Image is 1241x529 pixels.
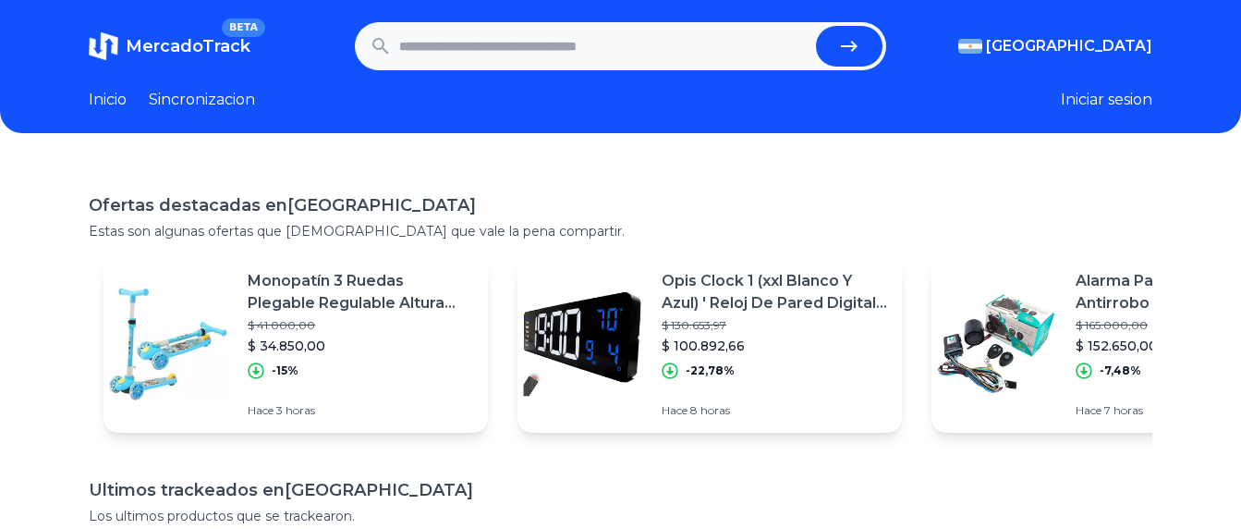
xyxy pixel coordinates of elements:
[517,255,902,433] a: Featured imageOpis Clock 1 (xxl Blanco Y Azul) ' Reloj De Pared Digital Y$ 130.653,97$ 100.892,66...
[986,35,1152,57] span: [GEOGRAPHIC_DATA]
[248,337,473,355] p: $ 34.850,00
[89,477,1152,503] h1: Ultimos trackeados en [GEOGRAPHIC_DATA]
[686,363,735,378] p: -22,78%
[662,318,887,333] p: $ 130.653,97
[89,31,250,61] a: MercadoTrackBETA
[1061,89,1152,111] button: Iniciar sesion
[103,255,488,433] a: Featured imageMonopatín 3 Ruedas Plegable Regulable Altura Con Luz$ 41.000,00$ 34.850,00-15%Hace ...
[222,18,265,37] span: BETA
[149,89,255,111] a: Sincronizacion
[931,279,1061,409] img: Featured image
[958,35,1152,57] button: [GEOGRAPHIC_DATA]
[103,279,233,409] img: Featured image
[126,36,250,56] span: MercadoTrack
[248,318,473,333] p: $ 41.000,00
[89,222,1152,240] p: Estas son algunas ofertas que [DEMOGRAPHIC_DATA] que vale la pena compartir.
[89,192,1152,218] h1: Ofertas destacadas en [GEOGRAPHIC_DATA]
[1100,363,1141,378] p: -7,48%
[958,39,982,54] img: Argentina
[517,279,647,409] img: Featured image
[89,31,118,61] img: MercadoTrack
[662,337,887,355] p: $ 100.892,66
[662,270,887,314] p: Opis Clock 1 (xxl Blanco Y Azul) ' Reloj De Pared Digital Y
[89,89,127,111] a: Inicio
[272,363,298,378] p: -15%
[248,270,473,314] p: Monopatín 3 Ruedas Plegable Regulable Altura Con Luz
[89,507,1152,525] p: Los ultimos productos que se trackearon.
[248,403,473,418] p: Hace 3 horas
[662,403,887,418] p: Hace 8 horas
